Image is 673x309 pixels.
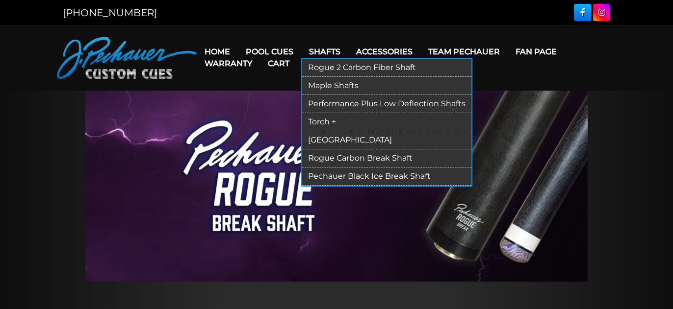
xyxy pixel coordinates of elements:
[302,95,471,113] a: Performance Plus Low Deflection Shafts
[302,131,471,149] a: [GEOGRAPHIC_DATA]
[302,113,471,131] a: Torch +
[260,51,297,76] a: Cart
[420,39,508,64] a: Team Pechauer
[348,39,420,64] a: Accessories
[57,37,197,79] img: Pechauer Custom Cues
[197,51,260,76] a: Warranty
[302,149,471,167] a: Rogue Carbon Break Shaft
[302,59,471,77] a: Rogue 2 Carbon Fiber Shaft
[508,39,565,64] a: Fan Page
[302,77,471,95] a: Maple Shafts
[63,7,157,19] a: [PHONE_NUMBER]
[302,167,471,186] a: Pechauer Black Ice Break Shaft
[197,39,238,64] a: Home
[301,39,348,64] a: Shafts
[238,39,301,64] a: Pool Cues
